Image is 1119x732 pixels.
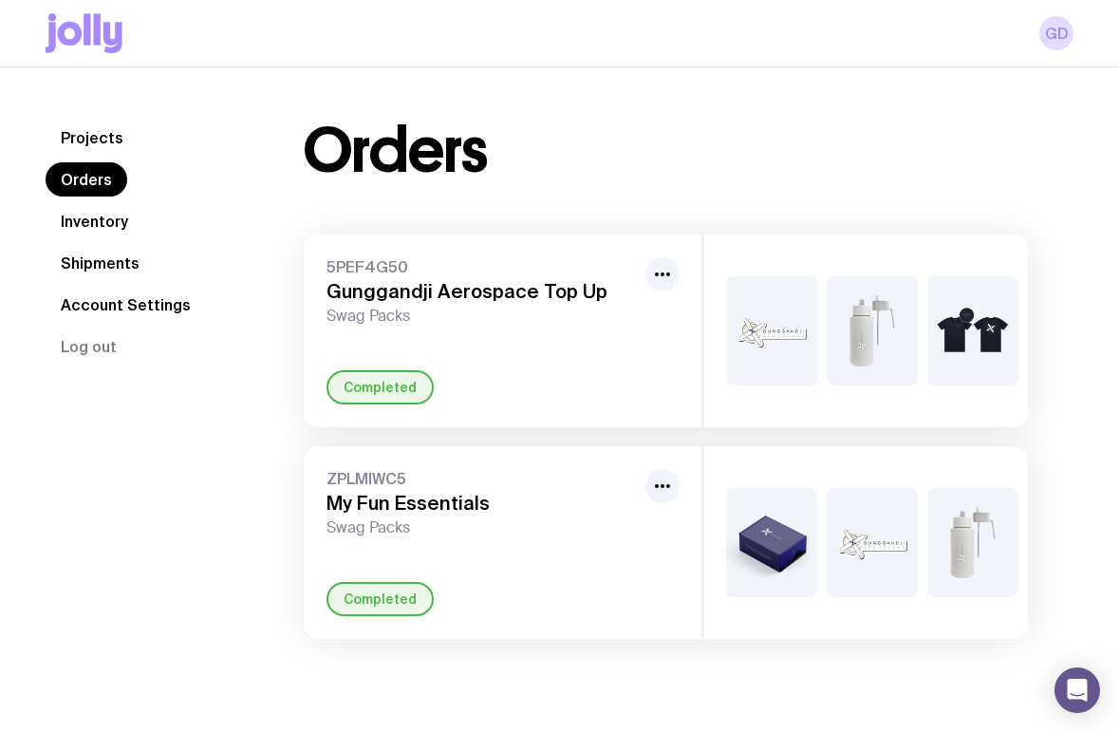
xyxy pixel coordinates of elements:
[46,204,143,238] a: Inventory
[326,492,638,515] h3: My Fun Essentials
[304,121,487,181] h1: Orders
[46,288,206,322] a: Account Settings
[1054,667,1100,713] div: Open Intercom Messenger
[46,246,155,280] a: Shipments
[326,582,434,616] div: Completed
[326,257,638,276] span: 5PEF4G50
[46,329,132,364] button: Log out
[46,121,139,155] a: Projects
[326,469,638,488] span: ZPLMIWC5
[326,370,434,404] div: Completed
[326,307,638,326] span: Swag Packs
[1039,16,1073,50] a: GD
[326,280,638,303] h3: Gunggandji Aerospace Top Up
[46,162,127,197] a: Orders
[326,518,638,537] span: Swag Packs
